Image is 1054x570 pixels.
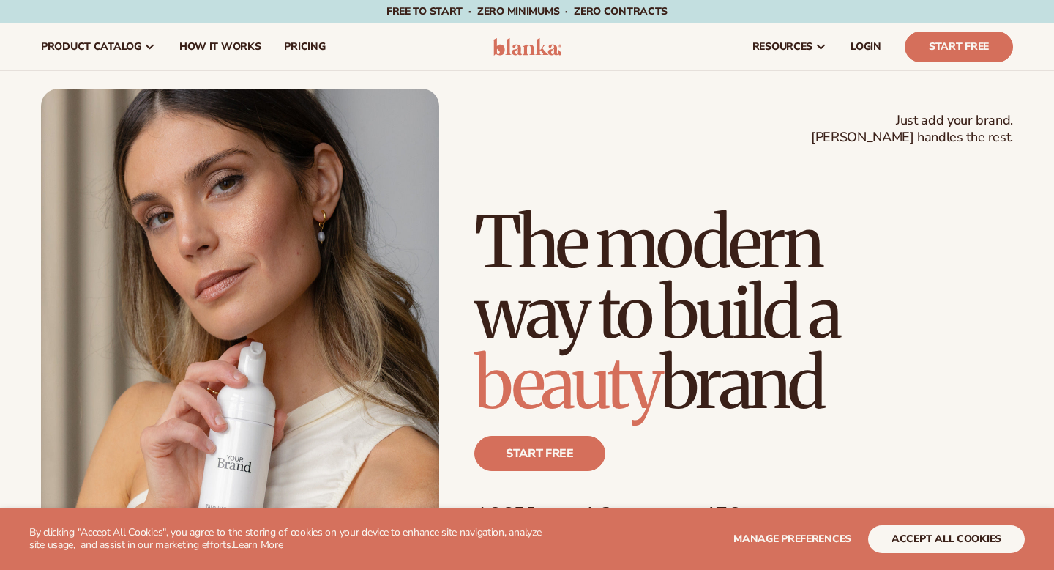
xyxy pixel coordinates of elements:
[474,436,605,471] a: Start free
[811,112,1013,147] span: Just add your brand. [PERSON_NAME] handles the rest.
[233,538,283,552] a: Learn More
[905,32,1013,62] a: Start Free
[474,500,550,533] p: 100K+
[839,23,893,70] a: LOGIN
[579,500,671,533] p: 4.9
[752,41,812,53] span: resources
[284,41,325,53] span: pricing
[474,339,660,427] span: beauty
[272,23,337,70] a: pricing
[733,532,851,546] span: Manage preferences
[179,41,261,53] span: How It Works
[851,41,881,53] span: LOGIN
[733,525,851,553] button: Manage preferences
[868,525,1025,553] button: accept all cookies
[474,207,1013,418] h1: The modern way to build a brand
[29,527,550,552] p: By clicking "Accept All Cookies", you agree to the storing of cookies on your device to enhance s...
[741,23,839,70] a: resources
[700,500,811,533] p: 450+
[493,38,562,56] img: logo
[29,23,168,70] a: product catalog
[41,41,141,53] span: product catalog
[168,23,273,70] a: How It Works
[386,4,668,18] span: Free to start · ZERO minimums · ZERO contracts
